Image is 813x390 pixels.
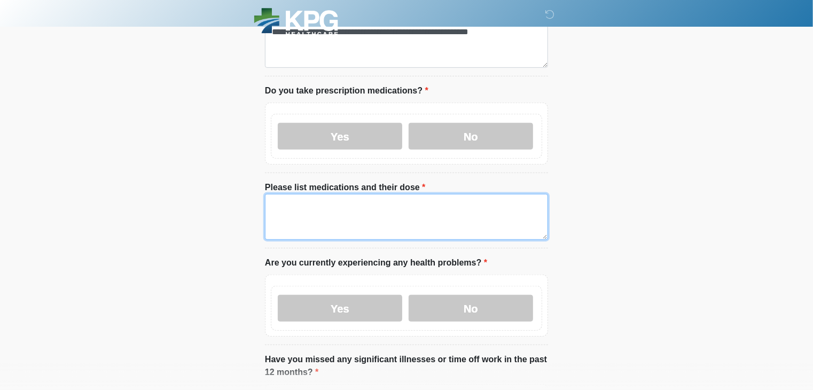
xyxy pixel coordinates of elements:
[265,181,426,194] label: Please list medications and their dose
[409,295,533,322] label: No
[278,295,402,322] label: Yes
[265,84,428,97] label: Do you take prescription medications?
[278,123,402,150] label: Yes
[254,8,338,36] img: KPG Healthcare Logo
[265,256,487,269] label: Are you currently experiencing any health problems?
[265,353,548,379] label: Have you missed any significant illnesses or time off work in the past 12 months?
[409,123,533,150] label: No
